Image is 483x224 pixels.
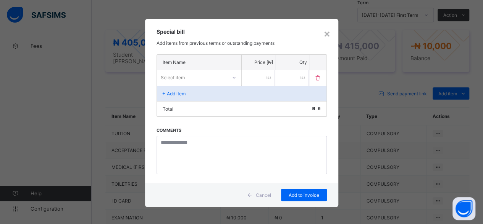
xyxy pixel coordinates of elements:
[312,106,321,111] span: ₦ 0
[161,70,185,85] div: Select item
[452,197,475,220] button: Open asap
[323,27,331,40] div: ×
[244,59,273,65] p: Price [₦]
[277,59,307,65] p: Qty
[163,106,173,112] p: Total
[163,59,236,65] p: Item Name
[287,192,321,198] span: Add to invoice
[157,128,181,133] label: Comments
[157,40,327,46] p: Add items from previous terms or outstanding payments
[167,91,186,96] p: Add item
[157,28,327,35] h3: Special bill
[256,192,271,198] span: Cancel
